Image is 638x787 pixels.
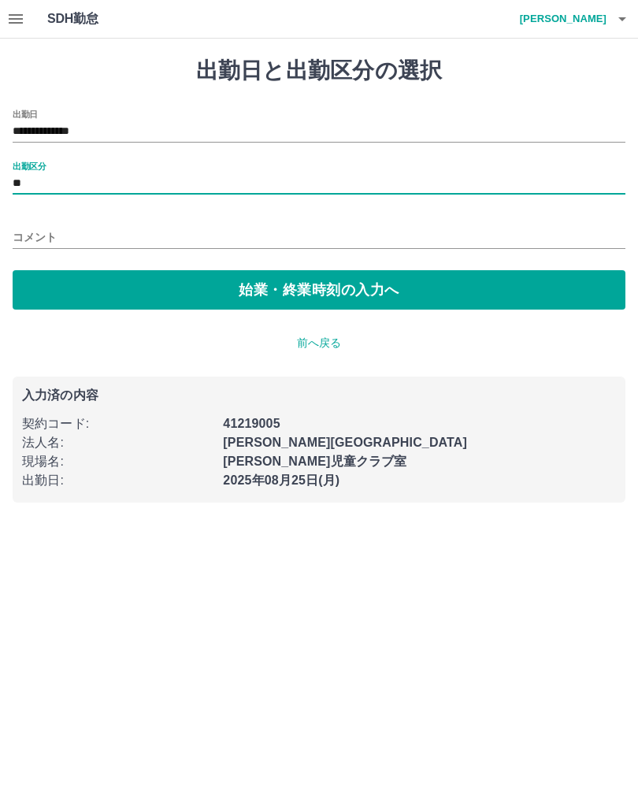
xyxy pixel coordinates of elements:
[22,471,213,490] p: 出勤日 :
[13,58,625,84] h1: 出勤日と出勤区分の選択
[223,473,339,487] b: 2025年08月25日(月)
[223,436,467,449] b: [PERSON_NAME][GEOGRAPHIC_DATA]
[22,389,616,402] p: 入力済の内容
[22,452,213,471] p: 現場名 :
[223,455,406,468] b: [PERSON_NAME]児童クラブ室
[13,160,46,172] label: 出勤区分
[223,417,280,430] b: 41219005
[13,108,38,120] label: 出勤日
[13,270,625,310] button: 始業・終業時刻の入力へ
[22,433,213,452] p: 法人名 :
[13,335,625,351] p: 前へ戻る
[22,414,213,433] p: 契約コード :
